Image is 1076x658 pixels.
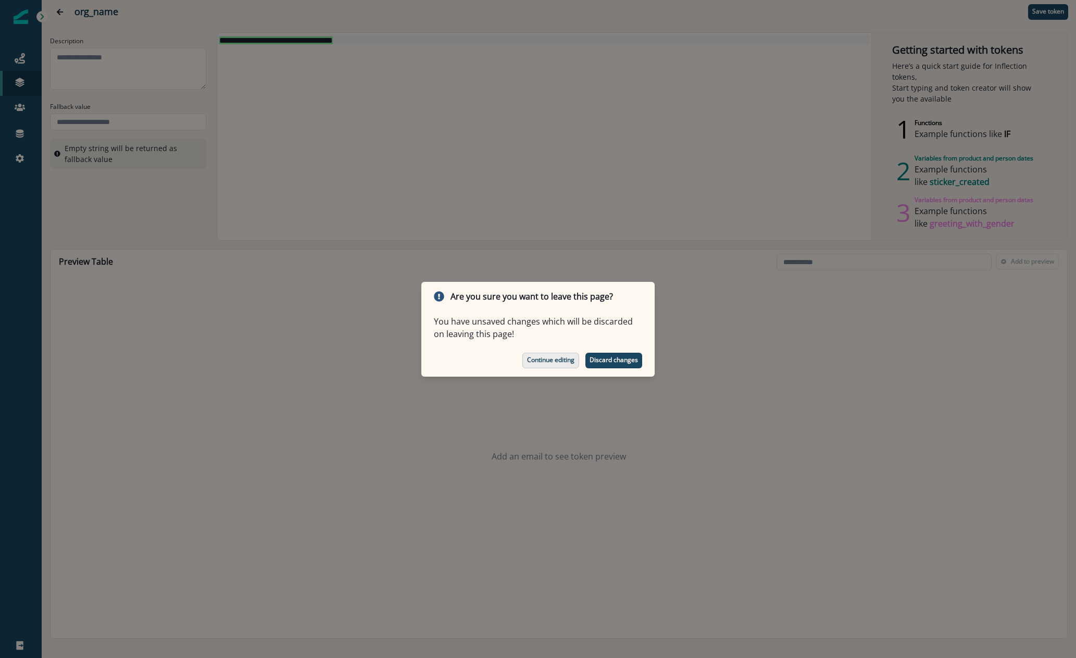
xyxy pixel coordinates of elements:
p: You have unsaved changes which will be discarded on leaving this page! [434,315,642,340]
button: Continue editing [522,353,579,368]
p: Continue editing [527,356,574,364]
p: Are you sure you want to leave this page? [451,290,613,303]
p: Discard changes [590,356,638,364]
button: Discard changes [585,353,642,368]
